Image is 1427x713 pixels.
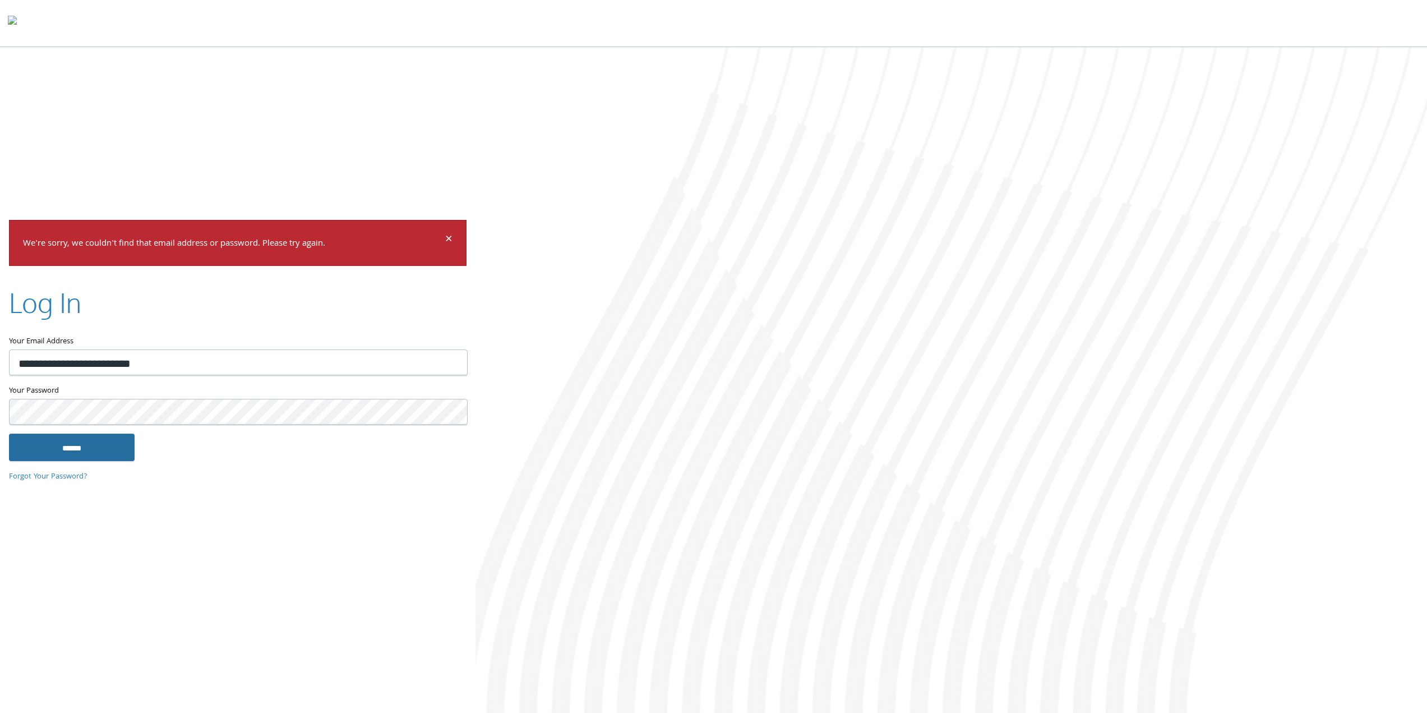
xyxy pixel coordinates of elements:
h2: Log In [9,284,81,321]
button: Dismiss alert [445,234,452,247]
a: Forgot Your Password? [9,471,87,483]
img: todyl-logo-dark.svg [8,12,17,34]
label: Your Password [9,385,467,399]
p: We're sorry, we couldn't find that email address or password. Please try again. [23,236,444,252]
span: × [445,229,452,251]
